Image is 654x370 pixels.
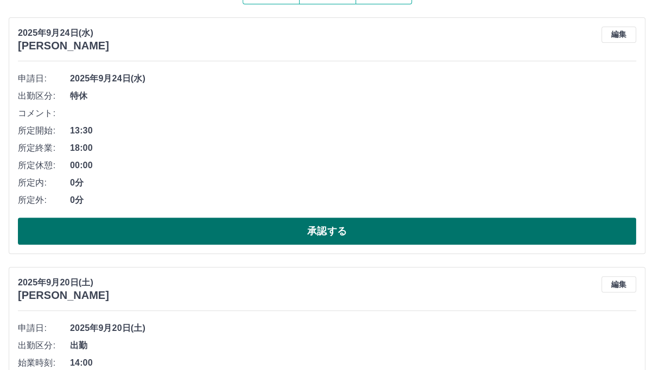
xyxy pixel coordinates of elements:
[18,40,109,52] h3: [PERSON_NAME]
[70,90,636,103] span: 特休
[18,276,109,289] p: 2025年9月20日(土)
[601,276,636,292] button: 編集
[70,142,636,155] span: 18:00
[18,322,70,335] span: 申請日:
[18,356,70,369] span: 始業時刻:
[18,218,636,245] button: 承認する
[18,194,70,207] span: 所定外:
[70,356,636,369] span: 14:00
[70,159,636,172] span: 00:00
[70,176,636,189] span: 0分
[70,339,636,352] span: 出勤
[70,194,636,207] span: 0分
[601,27,636,43] button: 編集
[18,27,109,40] p: 2025年9月24日(水)
[18,90,70,103] span: 出勤区分:
[18,142,70,155] span: 所定終業:
[70,72,636,85] span: 2025年9月24日(水)
[18,72,70,85] span: 申請日:
[18,339,70,352] span: 出勤区分:
[18,176,70,189] span: 所定内:
[18,159,70,172] span: 所定休憩:
[70,124,636,137] span: 13:30
[18,107,70,120] span: コメント:
[70,322,636,335] span: 2025年9月20日(土)
[18,124,70,137] span: 所定開始:
[18,289,109,302] h3: [PERSON_NAME]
